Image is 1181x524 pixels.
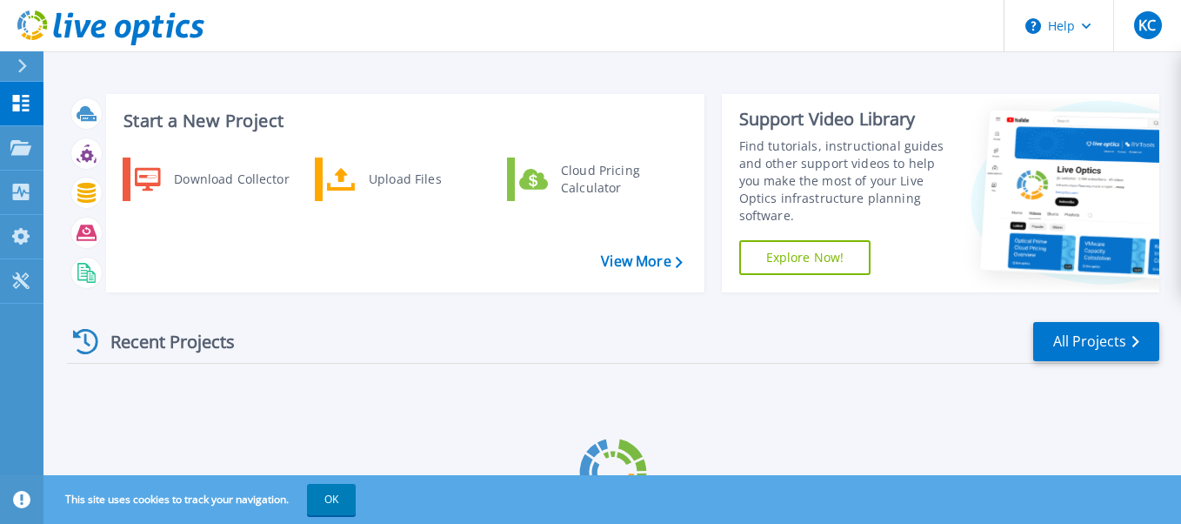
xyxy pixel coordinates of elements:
[360,162,489,197] div: Upload Files
[739,138,957,225] div: Find tutorials, instructional guides and other support videos to help you make the most of your L...
[1033,322,1159,361] a: All Projects
[507,158,685,201] a: Cloud Pricing Calculator
[739,108,957,131] div: Support Video Library
[315,158,493,201] a: Upload Files
[48,484,356,515] span: This site uses cookies to track your navigation.
[123,111,682,131] h3: Start a New Project
[601,253,682,270] a: View More
[67,320,258,363] div: Recent Projects
[739,240,871,275] a: Explore Now!
[552,162,681,197] div: Cloud Pricing Calculator
[165,162,297,197] div: Download Collector
[123,158,301,201] a: Download Collector
[1138,18,1156,32] span: KC
[307,484,356,515] button: OK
